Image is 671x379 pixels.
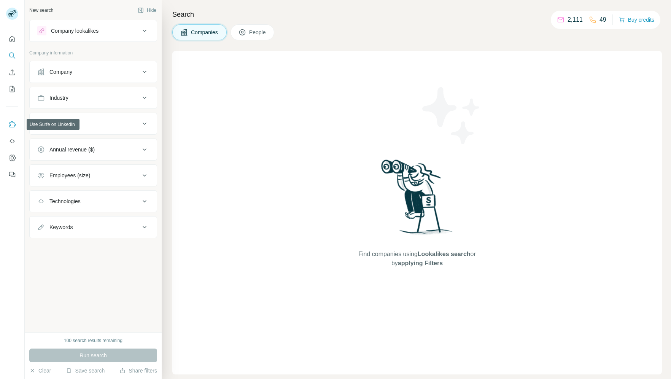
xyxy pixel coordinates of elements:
[6,49,18,62] button: Search
[191,29,219,36] span: Companies
[619,14,654,25] button: Buy credits
[30,140,157,159] button: Annual revenue ($)
[30,115,157,133] button: HQ location
[64,337,122,344] div: 100 search results remaining
[6,32,18,46] button: Quick start
[568,15,583,24] p: 2,111
[30,166,157,185] button: Employees (size)
[6,168,18,182] button: Feedback
[378,158,457,242] img: Surfe Illustration - Woman searching with binoculars
[49,146,95,153] div: Annual revenue ($)
[30,192,157,210] button: Technologies
[49,94,68,102] div: Industry
[66,367,105,374] button: Save search
[249,29,267,36] span: People
[6,65,18,79] button: Enrich CSV
[49,68,72,76] div: Company
[49,172,90,179] div: Employees (size)
[29,367,51,374] button: Clear
[6,82,18,96] button: My lists
[29,49,157,56] p: Company information
[29,7,53,14] div: New search
[418,251,471,257] span: Lookalikes search
[6,134,18,148] button: Use Surfe API
[599,15,606,24] p: 49
[49,223,73,231] div: Keywords
[49,197,81,205] div: Technologies
[398,260,443,266] span: applying Filters
[30,63,157,81] button: Company
[30,22,157,40] button: Company lookalikes
[30,218,157,236] button: Keywords
[49,120,77,127] div: HQ location
[356,250,478,268] span: Find companies using or by
[51,27,99,35] div: Company lookalikes
[30,89,157,107] button: Industry
[6,118,18,131] button: Use Surfe on LinkedIn
[417,81,486,150] img: Surfe Illustration - Stars
[6,151,18,165] button: Dashboard
[119,367,157,374] button: Share filters
[132,5,162,16] button: Hide
[172,9,662,20] h4: Search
